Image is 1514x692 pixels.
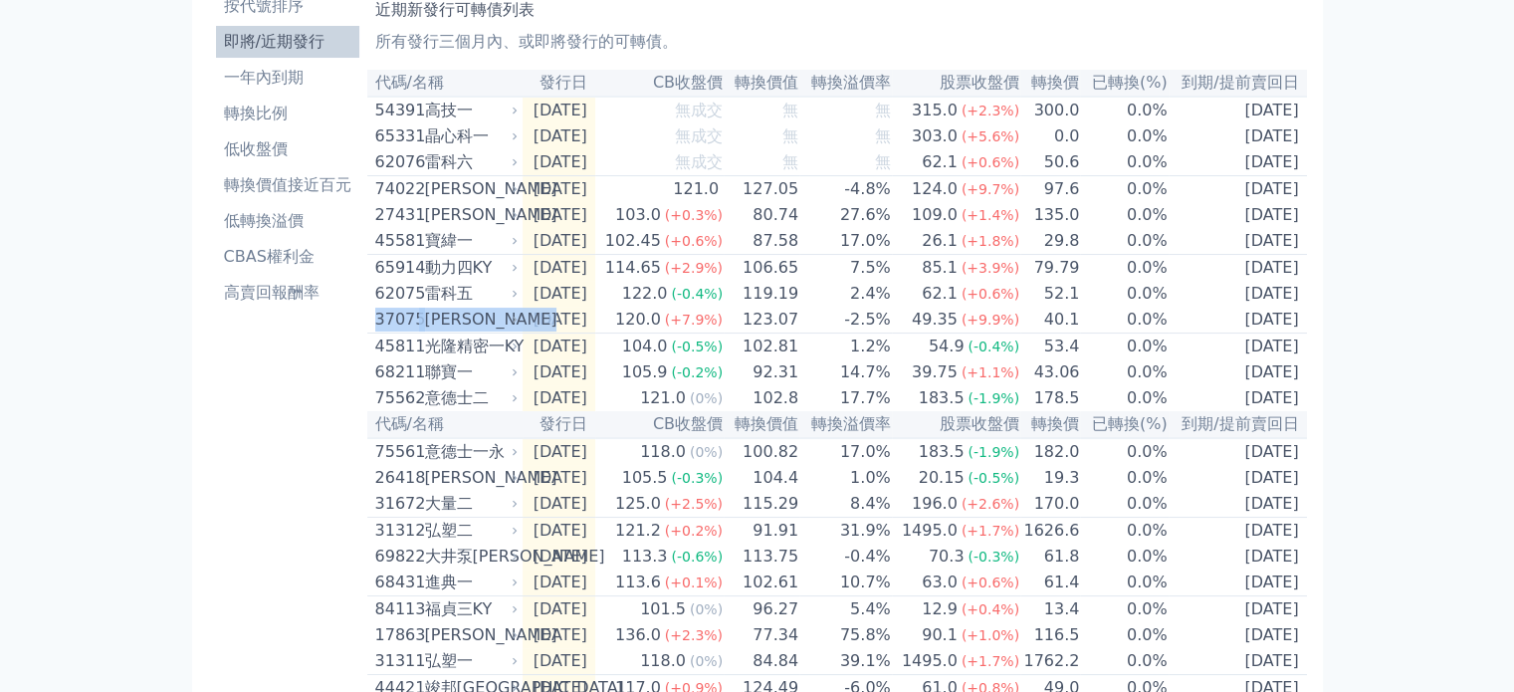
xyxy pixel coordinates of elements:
[724,202,799,228] td: 80.74
[962,312,1019,328] span: (+9.9%)
[425,492,515,516] div: 大量二
[425,386,515,410] div: 意德士二
[636,597,690,621] div: 101.5
[671,470,723,486] span: (-0.3%)
[918,597,962,621] div: 12.9
[375,440,420,464] div: 75561
[665,523,723,539] span: (+0.2%)
[1080,518,1168,545] td: 0.0%
[1169,570,1307,596] td: [DATE]
[1169,438,1307,465] td: [DATE]
[216,102,359,125] li: 轉換比例
[636,440,690,464] div: 118.0
[375,519,420,543] div: 31312
[1080,176,1168,203] td: 0.0%
[618,545,672,569] div: 113.3
[908,492,962,516] div: 196.0
[618,466,672,490] div: 105.5
[908,360,962,384] div: 39.75
[375,571,420,594] div: 68431
[1080,648,1168,675] td: 0.0%
[595,411,724,438] th: CB收盤價
[611,519,665,543] div: 121.2
[1020,149,1080,176] td: 50.6
[962,154,1019,170] span: (+0.6%)
[523,596,595,623] td: [DATE]
[671,339,723,354] span: (-0.5%)
[875,152,891,171] span: 無
[1080,465,1168,491] td: 0.0%
[425,256,515,280] div: 動力四KY
[1169,176,1307,203] td: [DATE]
[523,307,595,334] td: [DATE]
[216,173,359,197] li: 轉換價值接近百元
[799,307,892,334] td: -2.5%
[1080,385,1168,411] td: 0.0%
[968,549,1019,565] span: (-0.3%)
[611,203,665,227] div: 103.0
[665,496,723,512] span: (+2.5%)
[375,466,420,490] div: 26418
[1080,123,1168,149] td: 0.0%
[962,627,1019,643] span: (+1.0%)
[918,571,962,594] div: 63.0
[636,649,690,673] div: 118.0
[425,649,515,673] div: 弘塑一
[1020,334,1080,360] td: 53.4
[690,601,723,617] span: (0%)
[425,466,515,490] div: [PERSON_NAME]
[216,205,359,237] a: 低轉換溢價
[216,62,359,94] a: 一年內到期
[375,203,420,227] div: 27431
[1169,307,1307,334] td: [DATE]
[1169,465,1307,491] td: [DATE]
[918,623,962,647] div: 90.1
[216,209,359,233] li: 低轉換溢價
[962,653,1019,669] span: (+1.7%)
[523,491,595,518] td: [DATE]
[425,623,515,647] div: [PERSON_NAME]
[962,496,1019,512] span: (+2.6%)
[724,648,799,675] td: 84.84
[425,545,515,569] div: 大井泵[PERSON_NAME]
[1080,438,1168,465] td: 0.0%
[898,519,962,543] div: 1495.0
[523,648,595,675] td: [DATE]
[216,169,359,201] a: 轉換價值接近百元
[523,438,595,465] td: [DATE]
[962,260,1019,276] span: (+3.9%)
[375,30,1299,54] p: 所有發行三個月內、或即將發行的可轉債。
[724,465,799,491] td: 104.4
[1169,622,1307,648] td: [DATE]
[962,364,1019,380] span: (+1.1%)
[618,282,672,306] div: 122.0
[1020,307,1080,334] td: 40.1
[968,390,1019,406] span: (-1.9%)
[1169,255,1307,282] td: [DATE]
[1020,176,1080,203] td: 97.6
[1020,596,1080,623] td: 13.4
[1169,385,1307,411] td: [DATE]
[1020,465,1080,491] td: 19.3
[675,126,723,145] span: 無成交
[523,70,595,97] th: 發行日
[1080,307,1168,334] td: 0.0%
[618,360,672,384] div: 105.9
[375,150,420,174] div: 62076
[962,207,1019,223] span: (+1.4%)
[611,623,665,647] div: 136.0
[1080,491,1168,518] td: 0.0%
[425,571,515,594] div: 進典一
[918,282,962,306] div: 62.1
[724,334,799,360] td: 102.81
[1080,149,1168,176] td: 0.0%
[216,137,359,161] li: 低收盤價
[665,207,723,223] span: (+0.3%)
[962,181,1019,197] span: (+9.7%)
[375,623,420,647] div: 17863
[523,149,595,176] td: [DATE]
[1020,491,1080,518] td: 170.0
[799,438,892,465] td: 17.0%
[523,359,595,385] td: [DATE]
[799,228,892,255] td: 17.0%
